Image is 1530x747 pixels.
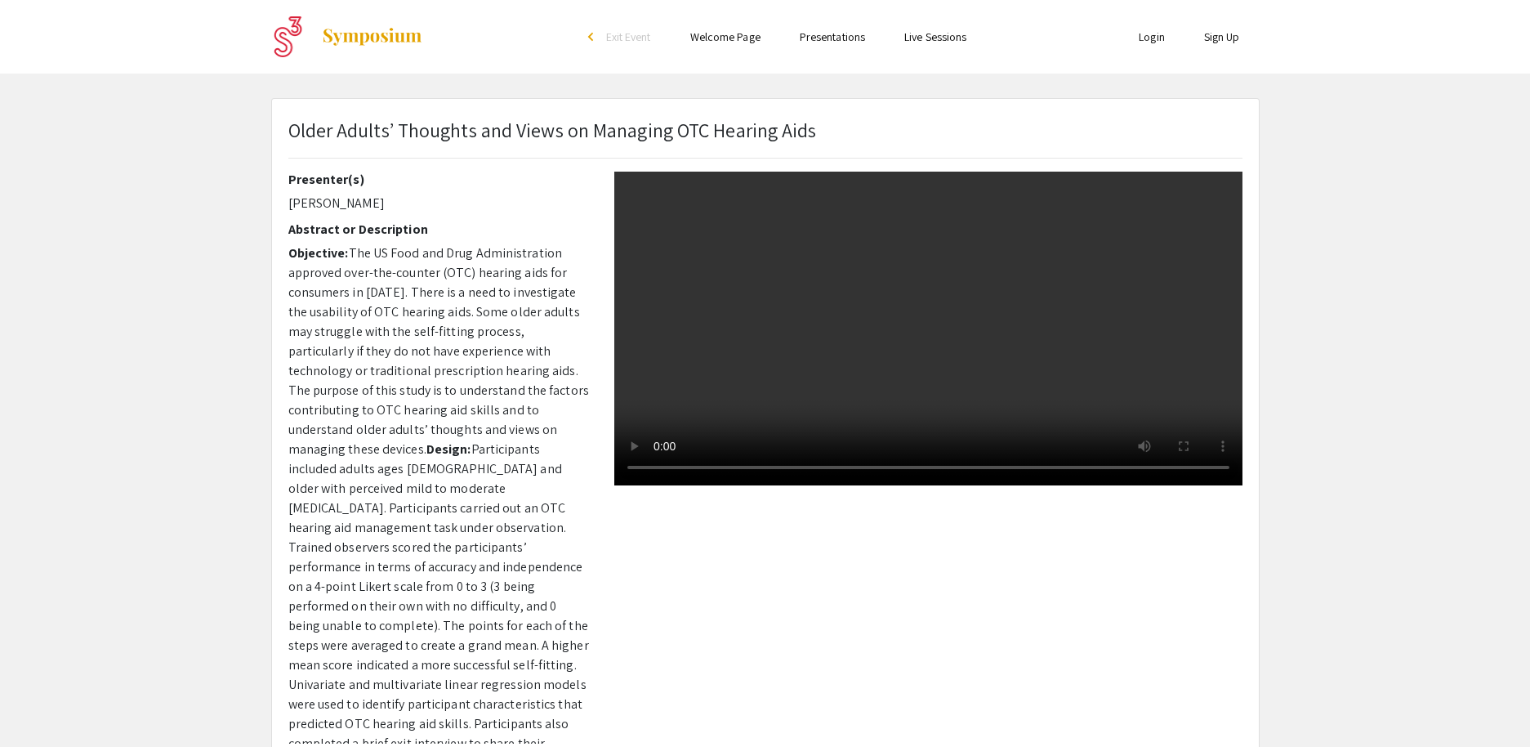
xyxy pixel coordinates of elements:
a: Live Sessions [904,29,966,44]
img: Symposium by ForagerOne [321,27,423,47]
a: Login [1139,29,1165,44]
strong: Design: [426,441,471,458]
strong: Objective: [288,244,349,262]
span: The US Food and Drug Administration approved over-the-counter (OTC) hearing aids for consumers in... [288,244,589,458]
span: Older Adults’ Thoughts and Views on Managing OTC Hearing Aids [288,117,817,143]
a: Presentations [800,29,865,44]
a: Welcome Page [690,29,761,44]
span: Exit Event [606,29,651,44]
p: [PERSON_NAME] [288,194,590,213]
a: 2025 SDSU Student Symposium (S3) [271,16,424,57]
div: arrow_back_ios [588,32,598,42]
h2: Presenter(s) [288,172,590,187]
h2: Abstract or Description [288,221,590,237]
iframe: Chat [12,673,69,735]
img: 2025 SDSU Student Symposium (S3) [271,16,306,57]
a: Sign Up [1204,29,1240,44]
